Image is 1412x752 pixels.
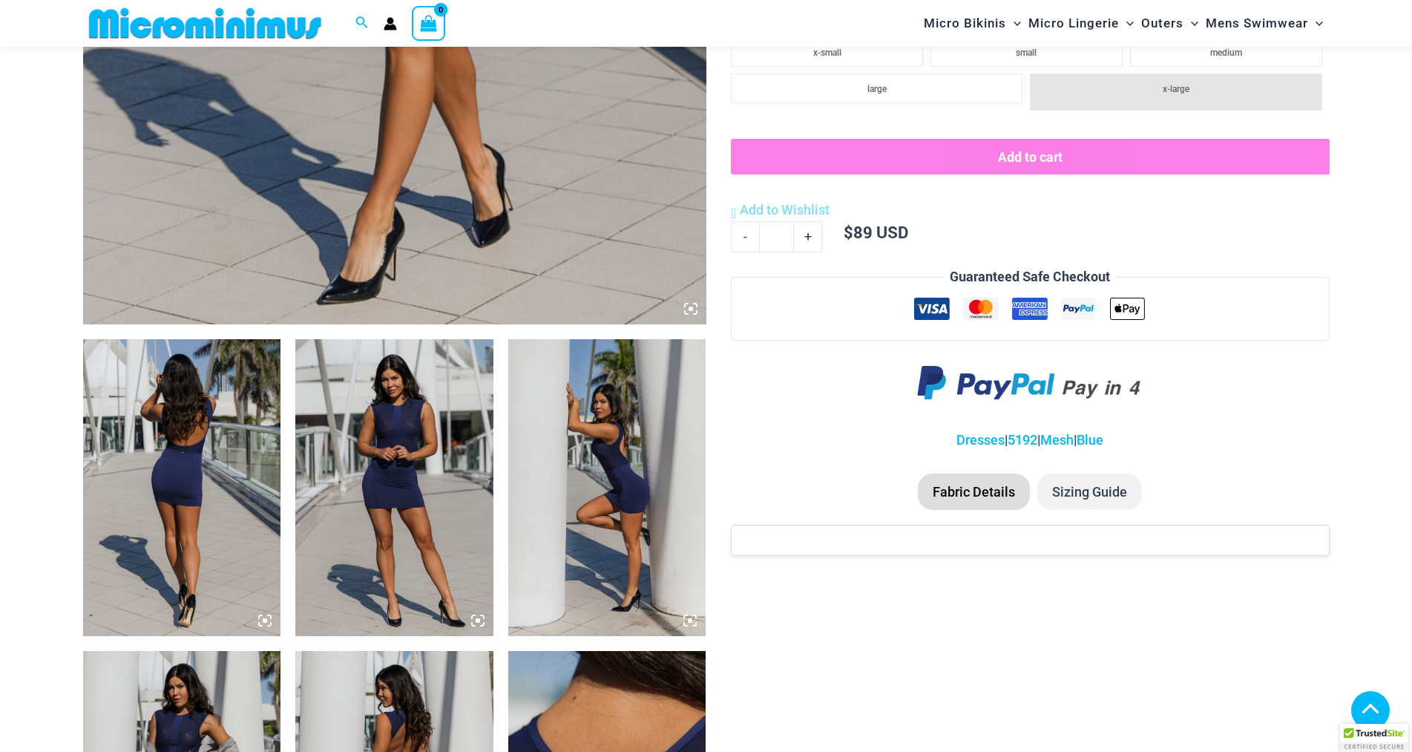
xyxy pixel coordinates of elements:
[867,84,887,94] span: large
[924,4,1006,42] span: Micro Bikinis
[412,6,446,40] a: View Shopping Cart, empty
[1077,432,1103,448] a: Blue
[731,429,1329,451] p: | | |
[813,48,841,58] span: x-small
[731,221,759,252] a: -
[1037,474,1142,511] li: Sizing Guide
[1206,4,1308,42] span: Mens Swimwear
[384,17,397,30] a: Account icon link
[83,339,281,636] img: Desire Me Navy 5192 Dress
[930,37,1123,67] li: small
[944,266,1116,288] legend: Guaranteed Safe Checkout
[1308,4,1323,42] span: Menu Toggle
[918,2,1330,45] nav: Site Navigation
[1006,4,1021,42] span: Menu Toggle
[1008,432,1037,448] a: 5192
[794,221,822,252] a: +
[1040,432,1074,448] a: Mesh
[83,7,327,40] img: MM SHOP LOGO FLAT
[508,339,706,636] img: Desire Me Navy 5192 Dress
[1119,4,1134,42] span: Menu Toggle
[1210,48,1242,58] span: medium
[844,221,908,243] bdi: 89 USD
[844,221,853,243] span: $
[731,73,1022,103] li: large
[295,339,493,636] img: Desire Me Navy 5192 Dress
[918,474,1030,511] li: Fabric Details
[1028,4,1119,42] span: Micro Lingerie
[1340,724,1408,752] div: TrustedSite Certified
[731,37,923,67] li: x-small
[956,432,1005,448] a: Dresses
[759,221,794,252] input: Product quantity
[1141,4,1183,42] span: Outers
[731,139,1329,174] button: Add to cart
[920,4,1025,42] a: Micro BikinisMenu ToggleMenu Toggle
[740,202,830,218] span: Add to Wishlist
[1130,37,1322,67] li: medium
[355,14,369,33] a: Search icon link
[1183,4,1198,42] span: Menu Toggle
[731,199,830,221] a: Add to Wishlist
[1202,4,1327,42] a: Mens SwimwearMenu ToggleMenu Toggle
[1025,4,1137,42] a: Micro LingerieMenu ToggleMenu Toggle
[1163,84,1189,94] span: x-large
[1016,48,1037,58] span: small
[1137,4,1202,42] a: OutersMenu ToggleMenu Toggle
[1030,73,1321,111] li: x-large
